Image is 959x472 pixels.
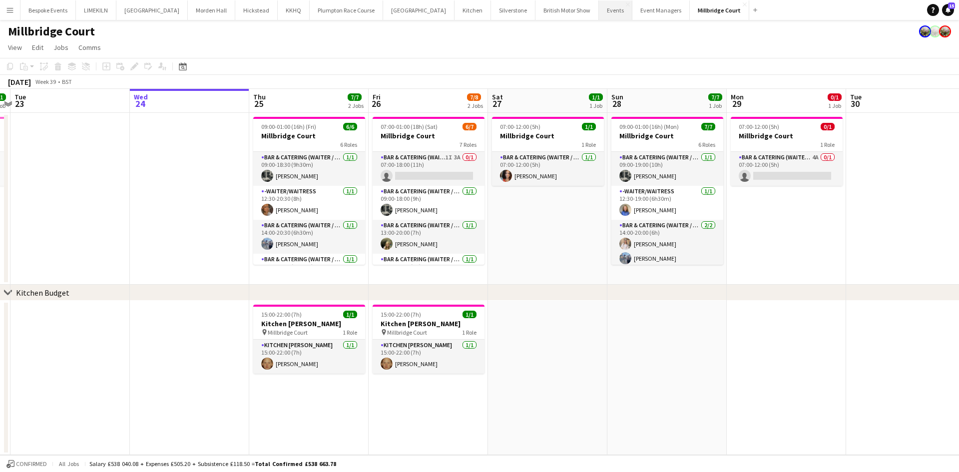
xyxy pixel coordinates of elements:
app-card-role: Bar & Catering (Waiter / waitress)1/113:00-20:00 (7h)[PERSON_NAME] [373,220,484,254]
span: Millbridge Court [387,329,427,336]
div: 2 Jobs [348,102,364,109]
span: 1/1 [463,311,477,318]
span: Sat [492,92,503,101]
h3: Millbridge Court [253,131,365,140]
button: KKHQ [278,0,310,20]
a: Jobs [49,41,72,54]
span: 7/7 [701,123,715,130]
button: Plumpton Race Course [310,0,383,20]
span: Edit [32,43,43,52]
span: 23 [13,98,26,109]
button: Events [599,0,632,20]
app-card-role: Bar & Catering (Waiter / waitress)1/109:00-18:30 (9h30m)[PERSON_NAME] [253,152,365,186]
span: Confirmed [16,461,47,468]
h3: Millbridge Court [731,131,843,140]
app-card-role: Bar & Catering (Waiter / waitress)1/113:00-21:00 (8h) [373,254,484,288]
div: 2 Jobs [468,102,483,109]
span: 25 [252,98,266,109]
button: Kitchen [455,0,491,20]
app-user-avatar: Staffing Manager [939,25,951,37]
span: 7 Roles [460,141,477,148]
h3: Millbridge Court [373,131,484,140]
span: Jobs [53,43,68,52]
app-job-card: 07:00-12:00 (5h)0/1Millbridge Court1 RoleBar & Catering (Waiter / waitress)4A0/107:00-12:00 (5h) [731,117,843,186]
span: Tue [850,92,862,101]
button: Bespoke Events [20,0,76,20]
h3: Kitchen [PERSON_NAME] [253,319,365,328]
span: 0/1 [821,123,835,130]
span: Sun [611,92,623,101]
a: View [4,41,26,54]
span: 1/1 [582,123,596,130]
span: 29 [729,98,744,109]
app-job-card: 09:00-01:00 (16h) (Fri)6/6Millbridge Court6 RolesBar & Catering (Waiter / waitress)1/109:00-18:30... [253,117,365,265]
button: Event Managers [632,0,690,20]
div: [DATE] [8,77,31,87]
button: Hickstead [235,0,278,20]
a: Comms [74,41,105,54]
app-card-role: Bar & Catering (Waiter / waitress)1/109:00-19:00 (10h)[PERSON_NAME] [611,152,723,186]
button: Morden Hall [188,0,235,20]
span: 15 [948,2,955,9]
span: 1 Role [462,329,477,336]
app-user-avatar: Staffing Manager [929,25,941,37]
app-card-role: Bar & Catering (Waiter / waitress)1/109:00-18:00 (9h)[PERSON_NAME] [373,186,484,220]
div: 1 Job [709,102,722,109]
button: Silverstone [491,0,535,20]
span: 09:00-01:00 (16h) (Fri) [261,123,316,130]
app-card-role: Bar & Catering (Waiter / waitress)1I3A0/107:00-18:00 (11h) [373,152,484,186]
span: 7/8 [467,93,481,101]
h3: Millbridge Court [611,131,723,140]
span: 1 Role [581,141,596,148]
span: 7/7 [348,93,362,101]
span: All jobs [57,460,81,468]
h3: Kitchen [PERSON_NAME] [373,319,484,328]
app-job-card: 07:00-12:00 (5h)1/1Millbridge Court1 RoleBar & Catering (Waiter / waitress)1/107:00-12:00 (5h)[PE... [492,117,604,186]
app-user-avatar: Staffing Manager [919,25,931,37]
app-card-role: Kitchen [PERSON_NAME]1/115:00-22:00 (7h)[PERSON_NAME] [373,340,484,374]
span: Week 39 [33,78,58,85]
span: 15:00-22:00 (7h) [261,311,302,318]
span: 24 [132,98,148,109]
span: 1/1 [343,311,357,318]
app-job-card: 15:00-22:00 (7h)1/1Kitchen [PERSON_NAME] Millbridge Court1 RoleKitchen [PERSON_NAME]1/115:00-22:0... [253,305,365,374]
span: 30 [849,98,862,109]
span: Total Confirmed £538 663.78 [255,460,336,468]
div: Kitchen Budget [16,288,69,298]
app-card-role: -Waiter/Waitress1/112:30-20:30 (8h)[PERSON_NAME] [253,186,365,220]
button: [GEOGRAPHIC_DATA] [116,0,188,20]
button: [GEOGRAPHIC_DATA] [383,0,455,20]
button: Millbridge Court [690,0,749,20]
span: 6 Roles [340,141,357,148]
span: 6/6 [343,123,357,130]
app-job-card: 09:00-01:00 (16h) (Mon)7/7Millbridge Court6 RolesBar & Catering (Waiter / waitress)1/109:00-19:00... [611,117,723,265]
span: Millbridge Court [268,329,308,336]
span: 15:00-22:00 (7h) [381,311,421,318]
button: British Motor Show [535,0,599,20]
app-card-role: Bar & Catering (Waiter / waitress)1/107:00-12:00 (5h)[PERSON_NAME] [492,152,604,186]
app-job-card: 15:00-22:00 (7h)1/1Kitchen [PERSON_NAME] Millbridge Court1 RoleKitchen [PERSON_NAME]1/115:00-22:0... [373,305,484,374]
h3: Millbridge Court [492,131,604,140]
span: Fri [373,92,381,101]
span: 1/1 [589,93,603,101]
span: 1 Role [343,329,357,336]
h1: Millbridge Court [8,24,95,39]
span: 28 [610,98,623,109]
span: Wed [134,92,148,101]
app-card-role: Bar & Catering (Waiter / waitress)2/214:00-20:00 (6h)[PERSON_NAME][PERSON_NAME] [611,220,723,268]
button: LIMEKILN [76,0,116,20]
span: Tue [14,92,26,101]
a: 15 [942,4,954,16]
div: 1 Job [828,102,841,109]
app-card-role: Bar & Catering (Waiter / waitress)4A0/107:00-12:00 (5h) [731,152,843,186]
app-job-card: 07:00-01:00 (18h) (Sat)6/7Millbridge Court7 RolesBar & Catering (Waiter / waitress)1I3A0/107:00-1... [373,117,484,265]
app-card-role: Bar & Catering (Waiter / waitress)1/114:00-22:30 (8h30m) [253,254,365,288]
span: 6 Roles [698,141,715,148]
div: Salary £538 040.08 + Expenses £505.20 + Subsistence £118.50 = [89,460,336,468]
span: Thu [253,92,266,101]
